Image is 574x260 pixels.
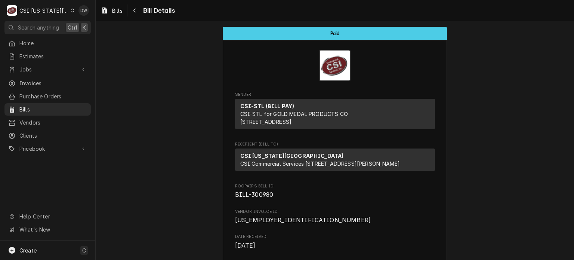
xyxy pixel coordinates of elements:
[4,116,91,129] a: Vendors
[4,210,91,223] a: Go to Help Center
[235,99,435,132] div: Sender
[235,217,371,224] span: [US_EMPLOYER_IDENTIFICATION_NUMBER]
[4,103,91,116] a: Bills
[235,234,435,240] span: Date Received
[19,65,76,73] span: Jobs
[141,6,175,16] span: Bill Details
[19,92,87,100] span: Purchase Orders
[235,183,435,189] span: Roopairs Bill ID
[129,4,141,16] button: Navigate back
[4,50,91,62] a: Estimates
[235,191,274,198] span: BILL-300980
[112,7,123,15] span: Bills
[7,5,17,16] div: CSI Kansas City's Avatar
[235,141,435,147] span: Recipient (Bill To)
[235,190,435,199] span: Roopairs Bill ID
[235,92,435,132] div: Bill Sender
[68,24,77,31] span: Ctrl
[19,105,87,113] span: Bills
[19,119,87,126] span: Vendors
[235,234,435,250] div: Date Received
[235,241,435,250] span: Date Received
[223,27,447,40] div: Status
[235,149,435,171] div: Received (Bill From)
[7,5,17,16] div: C
[19,145,76,153] span: Pricebook
[98,4,126,17] a: Bills
[78,5,89,16] div: Dyane Weber's Avatar
[4,63,91,76] a: Go to Jobs
[19,247,37,254] span: Create
[330,31,340,36] span: Paid
[82,247,86,254] span: C
[83,24,86,31] span: K
[240,103,294,109] strong: CSI-STL (BILL PAY)
[235,141,435,174] div: Bill Recipient
[235,209,435,215] span: Vendor Invoice ID
[235,209,435,225] div: Vendor Invoice ID
[4,129,91,142] a: Clients
[4,21,91,34] button: Search anythingCtrlK
[235,99,435,129] div: Sender
[235,149,435,174] div: Recipient (Ship To)
[19,79,87,87] span: Invoices
[78,5,89,16] div: DW
[19,132,87,140] span: Clients
[4,90,91,103] a: Purchase Orders
[19,52,87,60] span: Estimates
[4,223,91,236] a: Go to What's New
[4,77,91,89] a: Invoices
[235,183,435,199] div: Roopairs Bill ID
[4,143,91,155] a: Go to Pricebook
[319,50,351,81] img: Logo
[18,24,59,31] span: Search anything
[4,37,91,49] a: Home
[235,242,256,249] span: [DATE]
[235,92,435,98] span: Sender
[19,7,69,15] div: CSI [US_STATE][GEOGRAPHIC_DATA]
[235,216,435,225] span: Vendor Invoice ID
[240,111,349,125] span: CSI-STL for GOLD MEDAL PRODUCTS CO. [STREET_ADDRESS]
[19,212,86,220] span: Help Center
[240,160,400,167] span: CSI Commercial Services [STREET_ADDRESS][PERSON_NAME]
[240,153,344,159] strong: CSI [US_STATE][GEOGRAPHIC_DATA]
[19,39,87,47] span: Home
[19,226,86,233] span: What's New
